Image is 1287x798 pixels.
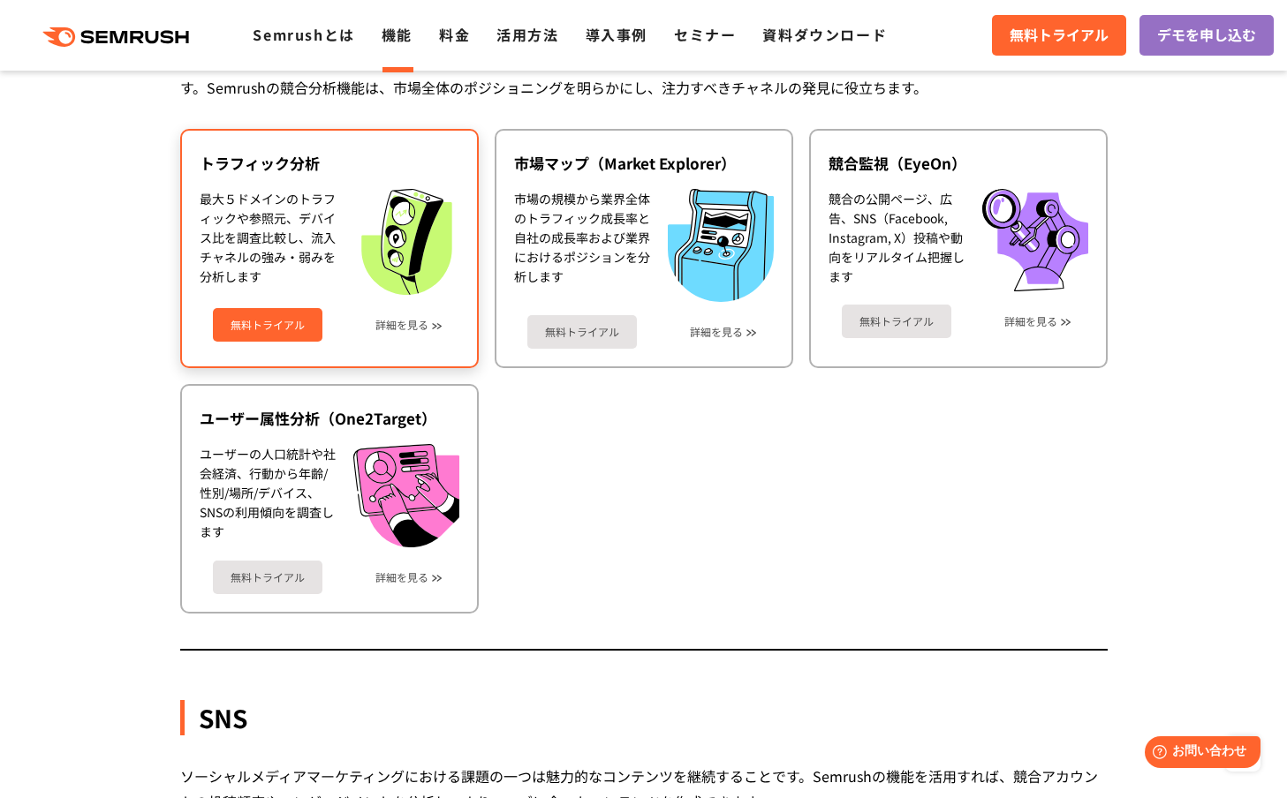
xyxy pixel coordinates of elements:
[762,24,887,45] a: 資料ダウンロード
[674,24,736,45] a: セミナー
[668,189,774,301] img: 市場マップ（Market Explorer）
[375,571,428,583] a: 詳細を見る
[992,15,1126,56] a: 無料トライアル
[982,189,1088,290] img: 競合監視（EyeOn）
[253,24,354,45] a: Semrushとは
[213,561,322,594] a: 無料トライアル
[353,444,459,547] img: ユーザー属性分析（One2Target）
[514,153,774,174] div: 市場マップ（Market Explorer）
[496,24,558,45] a: 活用方法
[382,24,413,45] a: 機能
[200,153,459,174] div: トラフィック分析
[842,305,951,338] a: 無料トライアル
[527,315,637,349] a: 無料トライアル
[829,189,965,290] div: 競合の公開ページ、広告、SNS（Facebook, Instagram, X）投稿や動向をリアルタイム把握します
[180,700,1108,735] div: SNS
[200,444,336,547] div: ユーザーの人口統計や社会経済、行動から年齢/性別/場所/デバイス、SNSの利用傾向を調査します
[200,189,336,295] div: 最大５ドメインのトラフィックや参照元、デバイス比を調査比較し、流入チャネルの強み・弱みを分析します
[375,319,428,331] a: 詳細を見る
[353,189,459,295] img: トラフィック分析
[690,326,743,338] a: 詳細を見る
[200,408,459,429] div: ユーザー属性分析（One2Target）
[180,49,1108,101] div: オンラインでの施策を決めるには、競合サイトのトラフィックや流入チャネル・成長性を分析し、自社の強み・弱みを明確にすることが重要です。Semrushの競合分析機能は、市場全体のポジショニングを明ら...
[1130,729,1268,779] iframe: Help widget launcher
[439,24,470,45] a: 料金
[1139,15,1274,56] a: デモを申し込む
[586,24,647,45] a: 導入事例
[829,153,1088,174] div: 競合監視（EyeOn）
[1004,315,1057,327] a: 詳細を見る
[514,189,650,301] div: 市場の規模から業界全体のトラフィック成長率と自社の成長率および業界におけるポジションを分析します
[1010,24,1109,47] span: 無料トライアル
[1157,24,1256,47] span: デモを申し込む
[213,308,322,342] a: 無料トライアル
